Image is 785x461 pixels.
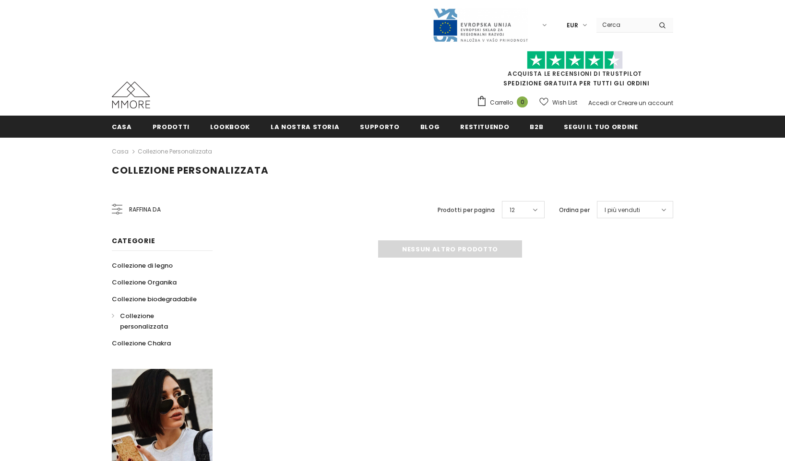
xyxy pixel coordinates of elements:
[112,339,171,348] span: Collezione Chakra
[129,204,161,215] span: Raffina da
[476,55,673,87] span: SPEDIZIONE GRATUITA PER TUTTI GLI ORDINI
[567,21,578,30] span: EUR
[596,18,652,32] input: Search Site
[112,307,202,335] a: Collezione personalizzata
[112,116,132,137] a: Casa
[460,116,509,137] a: Restituendo
[420,116,440,137] a: Blog
[618,99,673,107] a: Creare un account
[559,205,590,215] label: Ordina per
[120,311,168,331] span: Collezione personalizzata
[476,95,533,110] a: Carrello 0
[605,205,640,215] span: I più venduti
[271,116,339,137] a: La nostra storia
[112,236,155,246] span: Categorie
[539,94,577,111] a: Wish List
[112,257,173,274] a: Collezione di legno
[438,205,495,215] label: Prodotti per pagina
[564,122,638,131] span: Segui il tuo ordine
[112,335,171,352] a: Collezione Chakra
[210,116,250,137] a: Lookbook
[564,116,638,137] a: Segui il tuo ordine
[112,274,177,291] a: Collezione Organika
[112,295,197,304] span: Collezione biodegradabile
[490,98,513,107] span: Carrello
[153,116,190,137] a: Prodotti
[153,122,190,131] span: Prodotti
[588,99,609,107] a: Accedi
[552,98,577,107] span: Wish List
[432,21,528,29] a: Javni Razpis
[271,122,339,131] span: La nostra storia
[420,122,440,131] span: Blog
[112,82,150,108] img: Casi MMORE
[138,147,212,155] a: Collezione personalizzata
[360,116,399,137] a: supporto
[112,164,269,177] span: Collezione personalizzata
[517,96,528,107] span: 0
[112,278,177,287] span: Collezione Organika
[112,291,197,307] a: Collezione biodegradabile
[530,116,543,137] a: B2B
[112,261,173,270] span: Collezione di legno
[508,70,642,78] a: Acquista le recensioni di TrustPilot
[527,51,623,70] img: Fidati di Pilot Stars
[360,122,399,131] span: supporto
[112,146,129,157] a: Casa
[210,122,250,131] span: Lookbook
[510,205,515,215] span: 12
[432,8,528,43] img: Javni Razpis
[610,99,616,107] span: or
[530,122,543,131] span: B2B
[460,122,509,131] span: Restituendo
[112,122,132,131] span: Casa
